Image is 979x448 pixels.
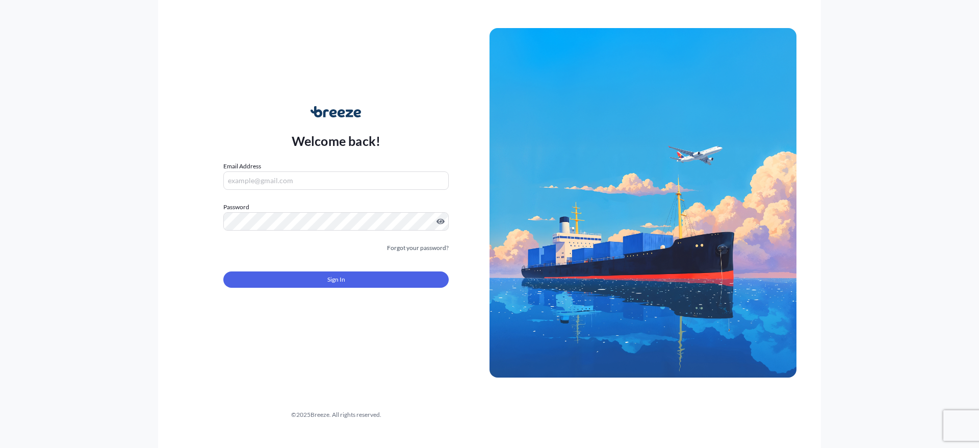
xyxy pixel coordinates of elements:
[489,28,796,377] img: Ship illustration
[223,271,449,288] button: Sign In
[436,217,445,226] button: Show password
[223,202,449,212] label: Password
[223,171,449,190] input: example@gmail.com
[292,133,381,149] p: Welcome back!
[183,410,489,420] div: © 2025 Breeze. All rights reserved.
[223,161,261,171] label: Email Address
[327,275,345,285] span: Sign In
[387,243,449,253] a: Forgot your password?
